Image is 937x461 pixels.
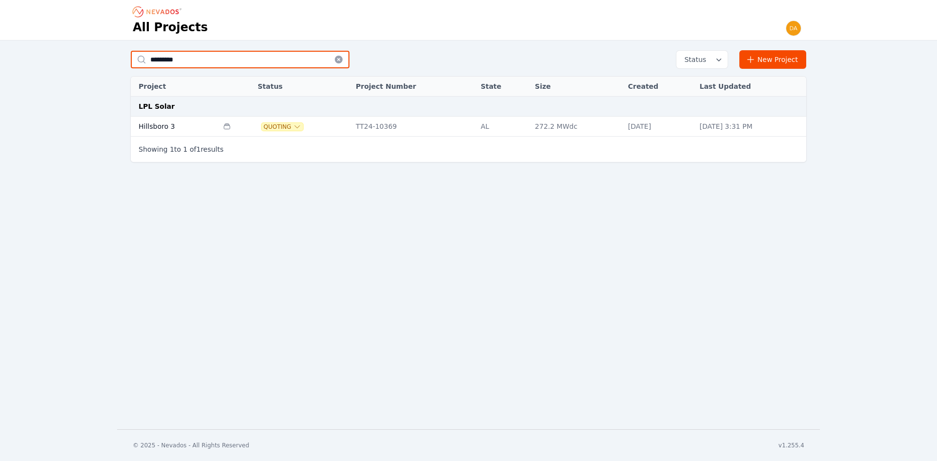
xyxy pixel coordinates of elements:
img: daniel@nevados.solar [786,20,801,36]
td: [DATE] [623,117,695,137]
th: State [476,77,530,97]
span: Status [680,55,706,64]
th: Size [530,77,623,97]
tr: Hillsboro 3QuotingTT24-10369AL272.2 MWdc[DATE][DATE] 3:31 PM [131,117,806,137]
th: Created [623,77,695,97]
td: 272.2 MWdc [530,117,623,137]
span: 1 [183,145,187,153]
nav: Breadcrumb [133,4,184,20]
td: Hillsboro 3 [131,117,218,137]
td: LPL Solar [131,97,806,117]
a: New Project [739,50,806,69]
th: Project Number [351,77,476,97]
h1: All Projects [133,20,208,35]
span: 1 [196,145,201,153]
td: AL [476,117,530,137]
th: Status [253,77,351,97]
div: v1.255.4 [778,441,804,449]
th: Last Updated [695,77,807,97]
th: Project [131,77,218,97]
td: TT24-10369 [351,117,476,137]
button: Quoting [262,123,303,131]
div: © 2025 - Nevados - All Rights Reserved [133,441,249,449]
button: Status [676,51,728,68]
td: [DATE] 3:31 PM [695,117,807,137]
span: 1 [170,145,174,153]
p: Showing to of results [139,144,224,154]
